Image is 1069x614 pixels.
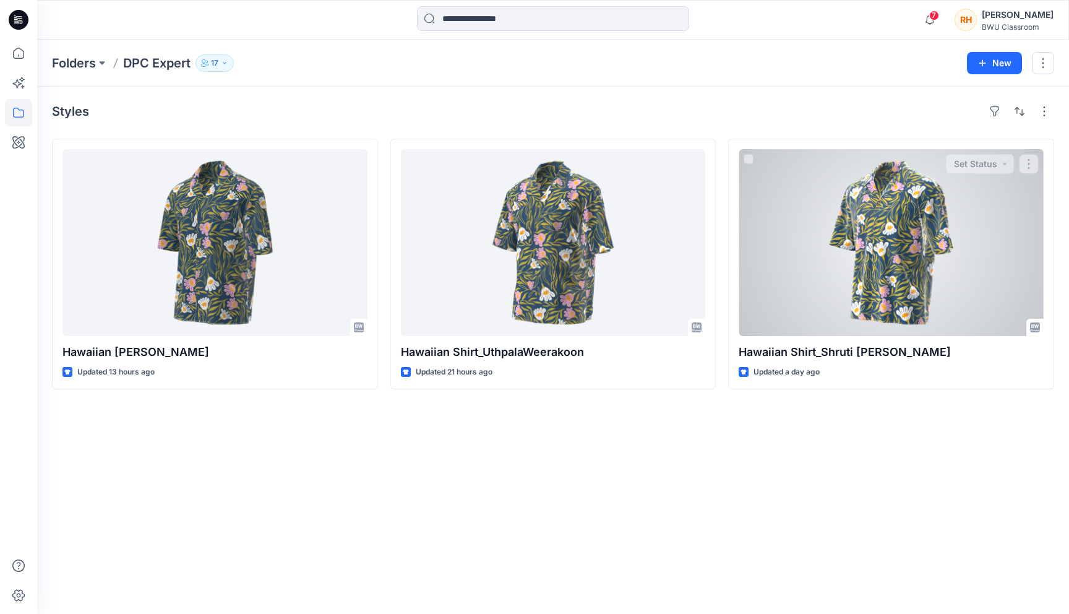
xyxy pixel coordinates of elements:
p: Hawaiian Shirt_UthpalaWeerakoon [401,344,706,361]
button: New [967,52,1022,74]
div: RH [955,9,977,31]
p: 17 [211,56,218,70]
button: 17 [195,54,234,72]
p: Updated 13 hours ago [77,366,155,379]
a: Hawaiian Shirt_UthpalaWeerakoon [401,149,706,336]
p: Hawaiian Shirt_Shruti [PERSON_NAME] [739,344,1044,361]
a: Hawaiian Shirt_Lisha Sanders [62,149,367,336]
p: Updated 21 hours ago [416,366,492,379]
p: Updated a day ago [753,366,820,379]
p: Hawaiian [PERSON_NAME] [62,344,367,361]
div: [PERSON_NAME] [982,7,1054,22]
p: DPC Expert [123,54,191,72]
div: BWU Classroom [982,22,1054,32]
span: 7 [929,11,939,20]
a: Folders [52,54,96,72]
a: Hawaiian Shirt_Shruti Rathor [739,149,1044,336]
h4: Styles [52,104,89,119]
